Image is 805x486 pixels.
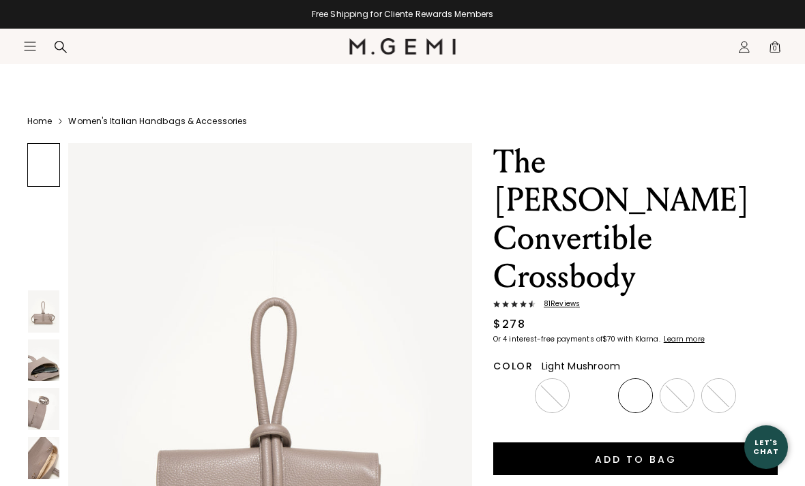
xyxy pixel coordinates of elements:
div: Let's Chat [744,438,788,455]
img: The Francesca Convertible Crossbody [28,437,59,479]
img: Tan [579,380,609,411]
img: The Francesca Convertible Crossbody [28,241,59,284]
a: Women's Italian Handbags & Accessories [68,116,247,127]
klarna-placement-style-body: with Klarna [617,334,662,344]
span: Light Mushroom [542,359,621,373]
a: Learn more [662,335,705,344]
img: The Francesca Convertible Crossbody [28,193,59,235]
klarna-placement-style-body: Or 4 interest-free payments of [493,334,602,344]
img: The Francesca Convertible Crossbody [28,290,59,333]
span: 0 [768,43,782,57]
h1: The [PERSON_NAME] Convertible Crossbody [493,143,778,296]
klarna-placement-style-cta: Learn more [664,334,705,344]
klarna-placement-style-amount: $70 [602,334,615,344]
img: Burgundy [703,380,734,411]
img: Light Mushroom [620,380,651,411]
img: The Francesca Convertible Crossbody [28,388,59,430]
img: M.Gemi [349,38,456,55]
img: Silver [537,380,568,411]
img: Ecru [662,380,692,411]
span: 81 Review s [536,300,580,308]
h2: Color [493,361,533,371]
button: Add to Bag [493,442,778,475]
button: Open site menu [23,40,37,53]
img: Black [495,380,526,411]
div: $278 [493,316,525,333]
a: Home [27,116,52,127]
a: 81Reviews [493,300,778,311]
img: The Francesca Convertible Crossbody [28,339,59,382]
